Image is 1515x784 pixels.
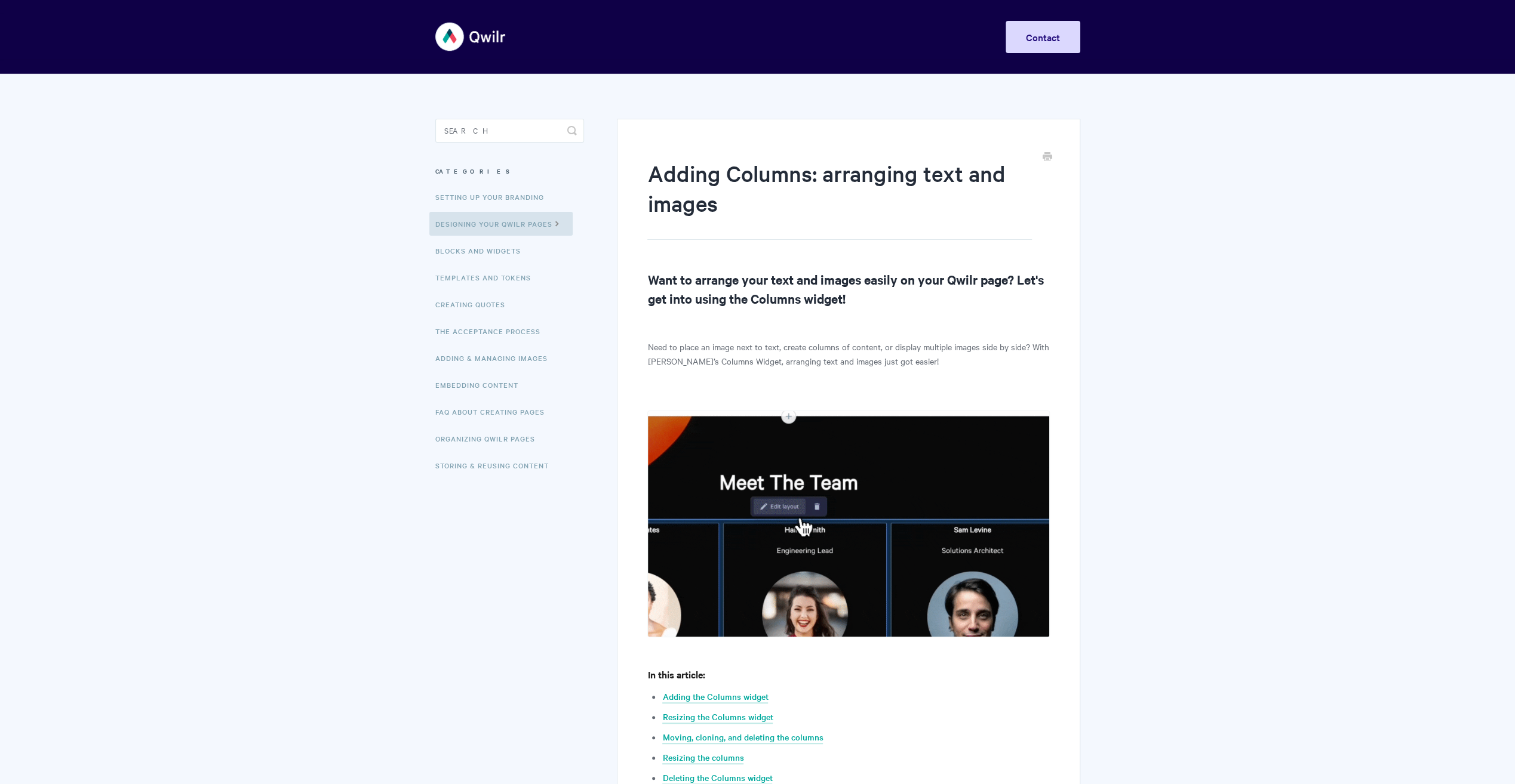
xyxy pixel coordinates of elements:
[435,14,506,59] img: Qwilr Help Center
[662,731,823,744] a: Moving, cloning, and deleting the columns
[647,339,1049,368] p: Need to place an image next to text, create columns of content, or display multiple images side b...
[647,158,1031,240] h1: Adding Columns: arranging text and images
[435,373,527,397] a: Embedding Content
[435,319,549,343] a: The Acceptance Process
[435,427,544,450] a: Organizing Qwilr Pages
[435,160,584,182] h3: Categories
[647,270,1049,308] h2: Want to arrange your text and images easily on your Qwilr page? Let's get into using the Columns ...
[662,711,773,724] a: Resizing the Columns widget
[429,212,573,236] a: Designing Your Qwilr Pages
[435,185,553,209] a: Setting up your Branding
[647,668,705,681] strong: In this article:
[435,292,514,316] a: Creating Quotes
[435,400,554,424] a: FAQ About Creating Pages
[435,346,557,370] a: Adding & Managing Images
[662,690,768,703] a: Adding the Columns widget
[647,410,1049,637] img: file-4zjY8xdUfz.gif
[435,453,558,477] a: Storing & Reusing Content
[435,239,530,263] a: Blocks and Widgets
[435,119,584,143] input: Search
[662,751,743,764] a: Resizing the columns
[1043,151,1052,164] a: Print this Article
[435,266,540,289] a: Templates and Tokens
[1006,21,1080,53] a: Contact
